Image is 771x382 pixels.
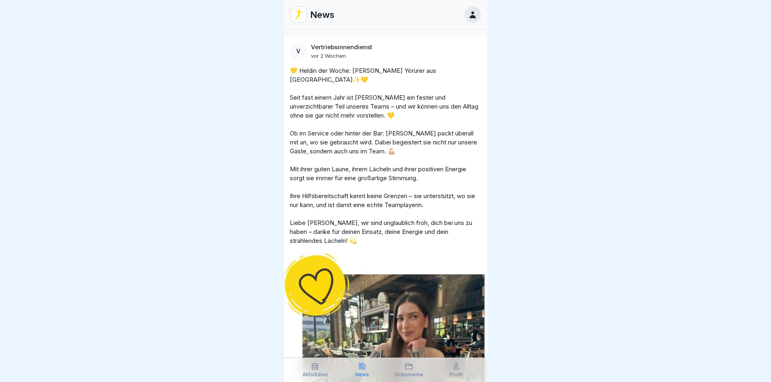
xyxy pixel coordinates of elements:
[450,372,463,378] p: Profil
[310,9,334,20] p: News
[290,66,482,245] p: 💛 Heldin der Woche: [PERSON_NAME] Yörürer aus [GEOGRAPHIC_DATA]✨💛 Seit fast einem Jahr ist [PERSO...
[395,372,423,378] p: Dokumente
[311,44,372,51] p: Vertriebsinnendienst
[291,7,306,22] img: vd4jgc378hxa8p7qw0fvrl7x.png
[355,372,369,378] p: News
[302,372,328,378] p: Aktivitäten
[290,43,307,60] div: V
[311,52,346,59] p: vor 2 Wochen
